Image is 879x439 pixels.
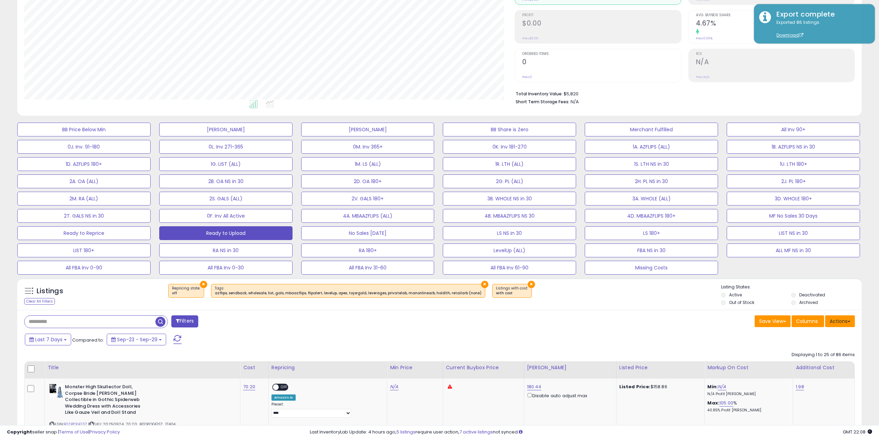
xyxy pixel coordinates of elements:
h2: 4.67% [696,19,854,29]
a: 5 listings [396,429,415,435]
span: 2025-10-7 22:08 GMT [843,429,872,435]
button: Missing Costs [585,261,718,275]
button: LS 180+ [585,226,718,240]
div: Exported 86 listings. [771,19,870,39]
div: Amazon AI [271,394,296,401]
p: 40.85% Profit [PERSON_NAME] [707,408,787,413]
span: ROI [696,52,854,56]
button: All FBA Inv 31-60 [301,261,434,275]
h2: N/A [696,58,854,67]
div: seller snap | | [7,429,120,436]
button: No Sales [DATE] [301,226,434,240]
a: 1.98 [796,383,804,390]
button: × [528,281,535,288]
div: Preset: [271,402,382,418]
h2: 0 [522,58,681,67]
button: 2J. PL 180+ [727,174,860,188]
div: $158.86 [619,384,699,390]
span: Sep-23 - Sep-29 [117,336,157,343]
b: Monster High Skullector Doll, Corpse Bride [PERSON_NAME] Collectible in Gothic Spiderweb Wedding ... [65,384,149,418]
button: FBA NS in 30 [585,244,718,257]
label: Deactivated [799,292,825,298]
small: Prev: 0 [522,75,532,79]
a: B0DPQGF1S7 [64,421,87,427]
button: 2A. OA (ALL) [17,174,151,188]
span: | SKU: 20250924_70.20_B0DPQGF1S7_17404 [88,421,175,427]
button: 0K. Inv 181-270 [443,140,576,154]
span: Ordered Items [522,52,681,56]
span: N/A [571,98,579,105]
button: 2G. PL (ALL) [443,174,576,188]
a: 180.44 [527,383,542,390]
div: Disable auto adjust max [527,392,611,399]
small: Prev: $0.00 [522,36,538,40]
button: 4A. MBAAZFLIPS (ALL) [301,209,434,223]
button: 3A. WHOLE (ALL) [585,192,718,206]
img: 51l2hbQQgEL._SL40_.jpg [49,384,63,398]
button: RA 180+ [301,244,434,257]
button: Last 7 Days [25,334,71,345]
button: Ready to Upload [159,226,293,240]
th: The percentage added to the cost of goods (COGS) that forms the calculator for Min & Max prices. [705,361,793,379]
label: Out of Stock [729,299,754,305]
b: Total Inventory Value: [516,91,563,97]
button: LS NS in 30 [443,226,576,240]
button: Ready to Reprice [17,226,151,240]
button: 1M. LS (ALL) [301,157,434,171]
a: 70.20 [243,383,255,390]
div: Title [48,364,237,371]
a: Terms of Use [59,429,88,435]
button: × [481,281,488,288]
div: Listed Price [619,364,702,371]
button: All Inv 90+ [727,123,860,136]
button: 1U. LTH 180+ [727,157,860,171]
button: 0F. Inv All Active [159,209,293,223]
button: 2B. OA NS in 30 [159,174,293,188]
button: LevelUp (ALL) [443,244,576,257]
button: MF No Sales 30 Days [727,209,860,223]
div: Last InventoryLab Update: 4 hours ago, require user action, not synced. [310,429,872,436]
div: [PERSON_NAME] [527,364,613,371]
label: Archived [799,299,818,305]
button: 1B. AZFLIPS NS in 30 [727,140,860,154]
p: Listing States: [721,284,862,290]
p: N/A Profit [PERSON_NAME] [707,392,787,397]
strong: Copyright [7,429,32,435]
button: 3D. WHOLE 180+ [727,192,860,206]
button: 2M. RA (ALL) [17,192,151,206]
b: Listed Price: [619,383,651,390]
button: 1S. LTH NS in 30 [585,157,718,171]
button: 3B. WHOLE NS in 30 [443,192,576,206]
button: 2T. GALS NS in 30 [17,209,151,223]
button: 1R. LTH (ALL) [443,157,576,171]
button: 1A. AZFLIPS (ALL) [585,140,718,154]
button: 4D. MBAAZFLIPS 180+ [585,209,718,223]
div: Additional Cost [796,364,852,371]
div: Export complete [771,9,870,19]
button: 4B. MBAAZFLIPS NS 30 [443,209,576,223]
div: Cost [243,364,266,371]
span: Avg. Buybox Share [696,13,854,17]
button: Save View [755,315,791,327]
button: All FBA Inv 61-90 [443,261,576,275]
span: Compared to: [72,337,104,343]
h2: $0.00 [522,19,681,29]
b: Short Term Storage Fees: [516,99,570,105]
span: Last 7 Days [35,336,63,343]
button: Sep-23 - Sep-29 [107,334,166,345]
button: RA NS in 30 [159,244,293,257]
b: Min: [707,383,718,390]
button: LIST 180+ [17,244,151,257]
a: N/A [718,383,726,390]
button: 0L. Inv 271-365 [159,140,293,154]
span: Columns [796,318,818,325]
button: BB Price Below Min [17,123,151,136]
li: $5,820 [516,89,850,97]
div: Current Buybox Price [446,364,521,371]
button: 0J. Inv. 91-180 [17,140,151,154]
button: Columns [792,315,824,327]
button: 0M. Inv 365+ [301,140,434,154]
a: N/A [390,383,398,390]
button: All FBA Inv 0-90 [17,261,151,275]
a: Download [776,32,803,38]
